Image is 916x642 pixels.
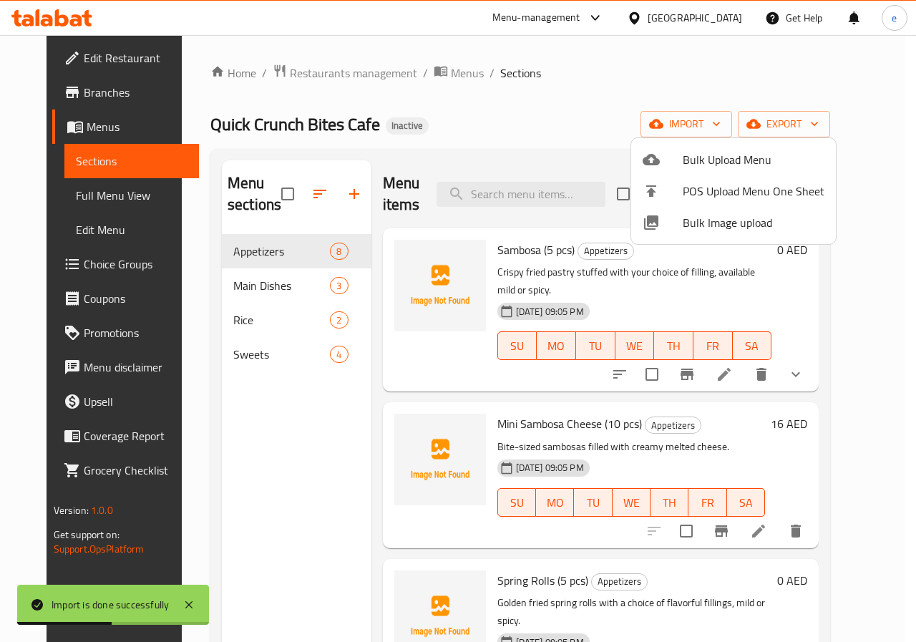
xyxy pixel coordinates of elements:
span: Bulk Upload Menu [683,151,824,168]
li: POS Upload Menu One Sheet [631,175,836,207]
li: Upload bulk menu [631,144,836,175]
span: Bulk Image upload [683,214,824,231]
div: Import is done successfully [52,597,169,613]
span: POS Upload Menu One Sheet [683,183,824,200]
